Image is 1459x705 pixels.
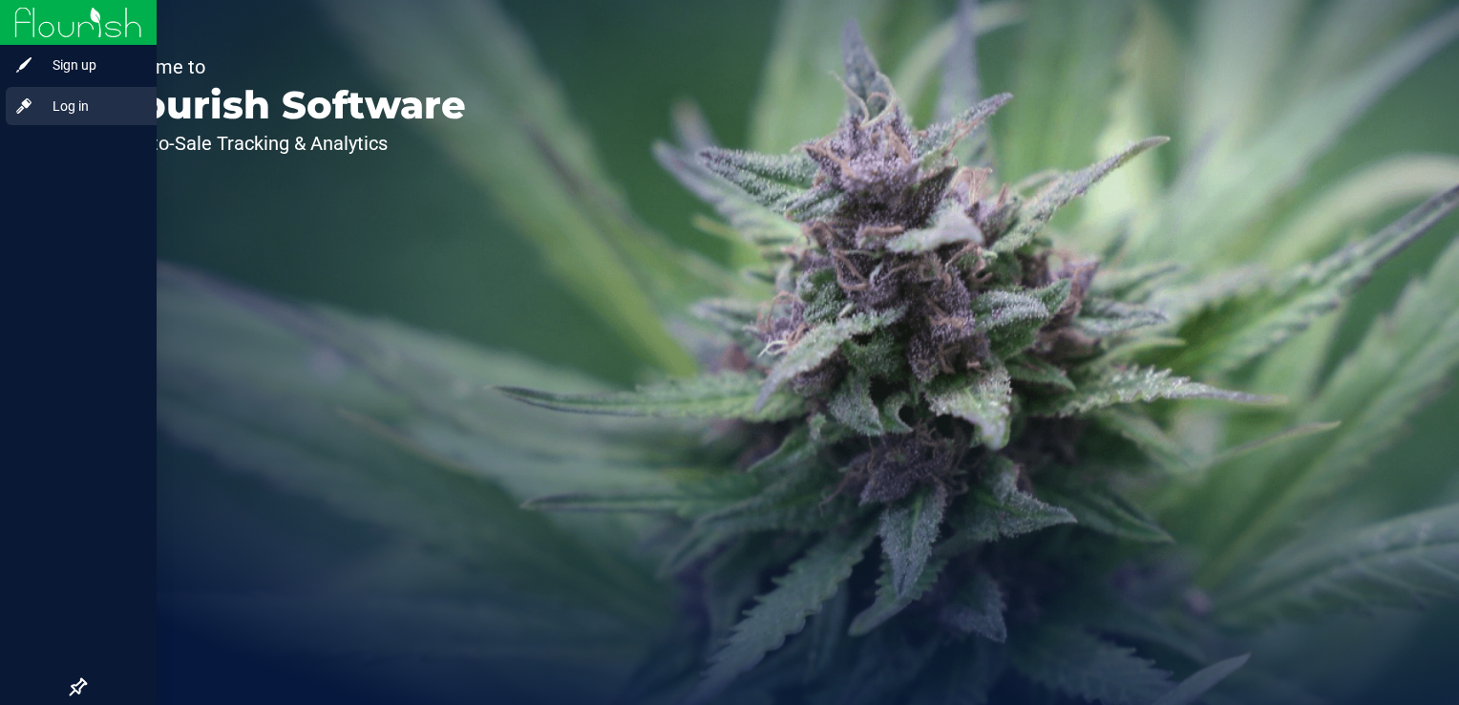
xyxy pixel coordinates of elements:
inline-svg: Log in [14,96,33,116]
p: Welcome to [103,57,466,76]
p: Flourish Software [103,86,466,124]
inline-svg: Sign up [14,55,33,75]
span: Sign up [33,53,148,76]
span: Log in [33,95,148,117]
p: Seed-to-Sale Tracking & Analytics [103,134,466,153]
